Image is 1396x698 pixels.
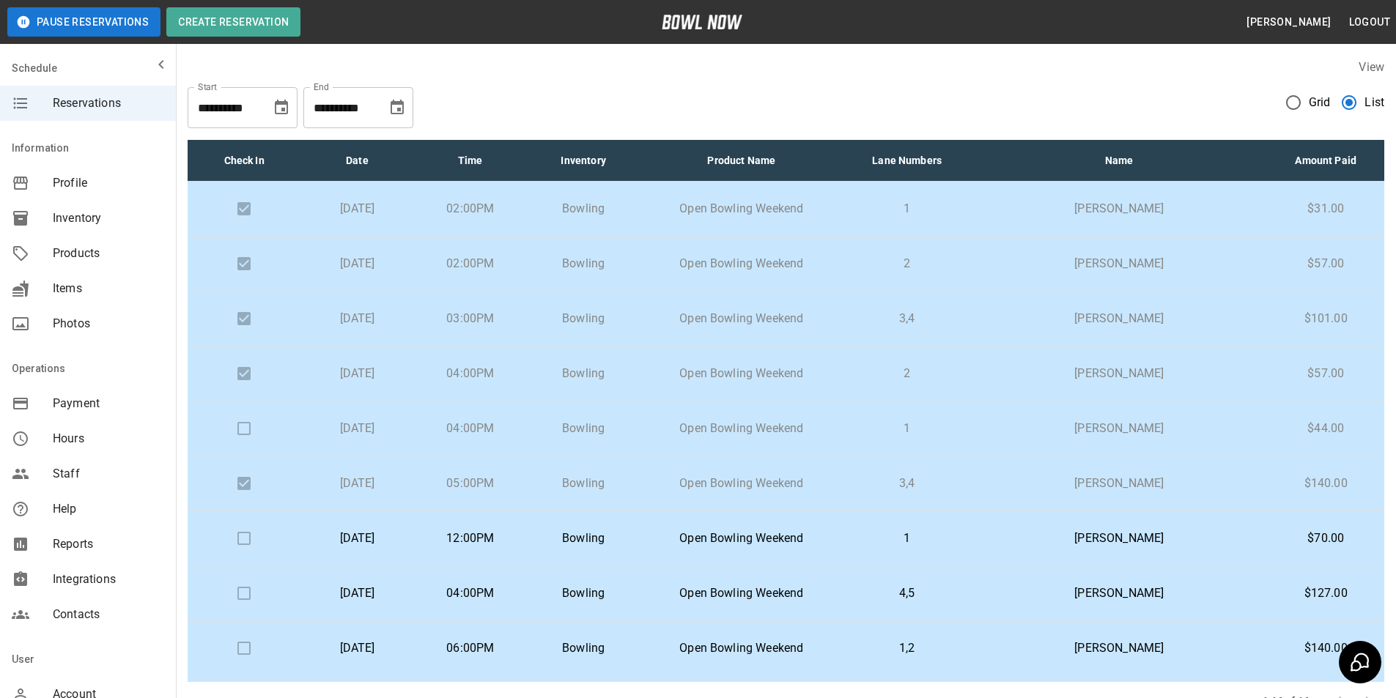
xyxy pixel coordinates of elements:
p: 1 [854,530,959,547]
p: 04:00PM [426,584,515,602]
p: [DATE] [312,530,402,547]
p: [PERSON_NAME] [983,255,1255,272]
p: [DATE] [312,475,402,492]
span: Products [53,245,164,262]
th: Product Name [640,140,843,182]
p: [PERSON_NAME] [983,530,1255,547]
p: 2 [854,365,959,382]
p: $140.00 [1279,475,1373,492]
span: Profile [53,174,164,192]
span: Hours [53,430,164,448]
p: Bowling [539,365,628,382]
p: $44.00 [1279,420,1373,437]
p: Open Bowling Weekend [651,584,831,602]
p: Bowling [539,530,628,547]
th: Name [971,140,1267,182]
p: 04:00PM [426,365,515,382]
p: Open Bowling Weekend [651,310,831,327]
p: 05:00PM [426,475,515,492]
p: [DATE] [312,365,402,382]
p: Bowling [539,310,628,327]
p: Open Bowling Weekend [651,365,831,382]
p: $101.00 [1279,310,1373,327]
label: View [1359,60,1384,74]
button: Pause Reservations [7,7,160,37]
button: Create Reservation [166,7,300,37]
span: Reports [53,535,164,553]
p: Open Bowling Weekend [651,530,831,547]
p: 06:00PM [426,639,515,657]
p: Open Bowling Weekend [651,255,831,272]
p: Bowling [539,475,628,492]
span: List [1364,94,1384,111]
span: Help [53,500,164,518]
span: Inventory [53,209,164,227]
p: 03:00PM [426,310,515,327]
th: Lane Numbers [843,140,971,182]
button: [PERSON_NAME] [1241,9,1337,36]
th: Time [414,140,527,182]
p: 02:00PM [426,200,515,218]
p: Bowling [539,639,628,657]
p: [PERSON_NAME] [983,584,1255,602]
img: logo [662,15,742,29]
span: Reservations [53,94,164,112]
p: $140.00 [1279,639,1373,657]
p: [PERSON_NAME] [983,639,1255,657]
p: 4,5 [854,584,959,602]
p: [PERSON_NAME] [983,200,1255,218]
button: Choose date, selected date is Sep 30, 2025 [383,93,412,122]
th: Date [300,140,413,182]
p: Bowling [539,420,628,437]
th: Inventory [527,140,640,182]
th: Amount Paid [1268,140,1384,182]
p: $57.00 [1279,365,1373,382]
th: Check In [188,140,300,182]
p: [PERSON_NAME] [983,475,1255,492]
p: [DATE] [312,639,402,657]
p: [PERSON_NAME] [983,420,1255,437]
p: [PERSON_NAME] [983,365,1255,382]
p: 2 [854,255,959,272]
p: [DATE] [312,584,402,602]
button: Logout [1343,9,1396,36]
p: 3,4 [854,310,959,327]
span: Items [53,280,164,297]
p: 1 [854,200,959,218]
span: Grid [1309,94,1331,111]
p: 1,2 [854,639,959,657]
p: Bowling [539,200,628,218]
p: [PERSON_NAME] [983,310,1255,327]
p: [DATE] [312,255,402,272]
p: 04:00PM [426,420,515,437]
p: $31.00 [1279,200,1373,218]
p: Bowling [539,584,628,602]
p: $127.00 [1279,584,1373,602]
p: Open Bowling Weekend [651,420,831,437]
p: Open Bowling Weekend [651,200,831,218]
span: Photos [53,315,164,333]
p: 3,4 [854,475,959,492]
p: 12:00PM [426,530,515,547]
span: Staff [53,465,164,483]
p: Open Bowling Weekend [651,639,831,657]
p: [DATE] [312,420,402,437]
p: Open Bowling Weekend [651,475,831,492]
p: Bowling [539,255,628,272]
span: Integrations [53,571,164,588]
span: Contacts [53,606,164,623]
button: Choose date, selected date is Aug 30, 2025 [267,93,296,122]
p: [DATE] [312,200,402,218]
p: [DATE] [312,310,402,327]
p: $57.00 [1279,255,1373,272]
span: Payment [53,395,164,412]
p: 02:00PM [426,255,515,272]
p: $70.00 [1279,530,1373,547]
p: 1 [854,420,959,437]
